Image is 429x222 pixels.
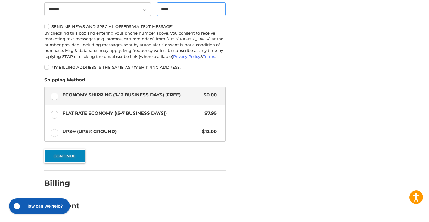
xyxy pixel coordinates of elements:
div: By checking this box and entering your phone number above, you consent to receive marketing text ... [44,30,226,60]
label: Send me news and special offers via text message* [44,24,226,29]
legend: Shipping Method [44,77,85,86]
a: Privacy Policy [173,54,200,59]
button: Continue [44,149,85,163]
h2: Billing [44,178,79,188]
span: $0.00 [201,92,217,99]
span: Economy Shipping (7-12 Business Days) (Free) [62,92,201,99]
span: UPS® (UPS® Ground) [62,128,199,135]
span: Flat Rate Economy ((5-7 Business Days)) [62,110,202,117]
iframe: Gorgias live chat messenger [6,196,72,216]
label: My billing address is the same as my shipping address. [44,65,226,70]
span: $12.00 [199,128,217,135]
a: Terms [203,54,215,59]
span: $7.95 [201,110,217,117]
